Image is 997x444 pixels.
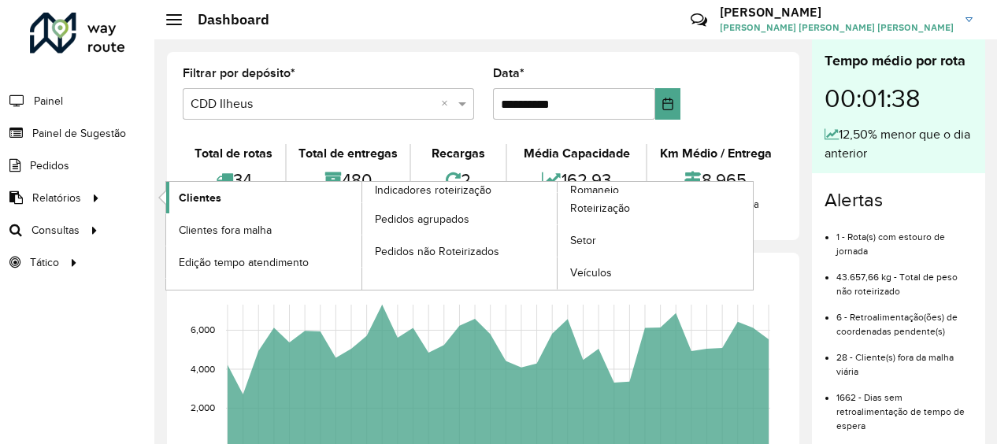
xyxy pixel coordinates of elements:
[651,163,780,197] div: 8,965
[511,144,643,163] div: Média Capacidade
[441,94,454,113] span: Clear all
[836,218,973,258] li: 1 - Rota(s) com estouro de jornada
[655,88,680,120] button: Choose Date
[191,325,215,335] text: 6,000
[415,144,502,163] div: Recargas
[179,190,221,206] span: Clientes
[682,3,716,37] a: Contato Rápido
[32,125,126,142] span: Painel de Sugestão
[375,182,491,198] span: Indicadores roteirização
[191,364,215,374] text: 4,000
[182,11,269,28] h2: Dashboard
[32,190,81,206] span: Relatórios
[825,189,973,212] h4: Alertas
[375,243,499,260] span: Pedidos não Roteirizados
[825,125,973,163] div: 12,50% menor que o dia anterior
[34,93,63,109] span: Painel
[362,235,558,267] a: Pedidos não Roteirizados
[570,200,630,216] span: Roteirização
[836,298,973,339] li: 6 - Retroalimentação(ões) de coordenadas pendente(s)
[362,203,558,235] a: Pedidos agrupados
[291,144,406,163] div: Total de entregas
[825,50,973,72] div: Tempo médio por rota
[179,222,272,239] span: Clientes fora malha
[558,193,753,224] a: Roteirização
[183,64,295,83] label: Filtrar por depósito
[30,157,69,174] span: Pedidos
[570,182,619,198] span: Romaneio
[511,163,643,197] div: 162,93
[836,339,973,379] li: 28 - Cliente(s) fora da malha viária
[570,232,596,249] span: Setor
[166,182,558,290] a: Indicadores roteirização
[30,254,59,271] span: Tático
[558,257,753,289] a: Veículos
[836,379,973,433] li: 1662 - Dias sem retroalimentação de tempo de espera
[362,182,754,290] a: Romaneio
[166,214,361,246] a: Clientes fora malha
[32,222,80,239] span: Consultas
[415,163,502,197] div: 2
[166,182,361,213] a: Clientes
[558,225,753,257] a: Setor
[493,64,524,83] label: Data
[166,246,361,278] a: Edição tempo atendimento
[179,254,309,271] span: Edição tempo atendimento
[836,258,973,298] li: 43.657,66 kg - Total de peso não roteirizado
[825,72,973,125] div: 00:01:38
[720,20,954,35] span: [PERSON_NAME] [PERSON_NAME] [PERSON_NAME]
[187,163,281,197] div: 34
[651,144,780,163] div: Km Médio / Entrega
[291,163,406,197] div: 480
[720,5,954,20] h3: [PERSON_NAME]
[187,144,281,163] div: Total de rotas
[191,403,215,413] text: 2,000
[375,211,469,228] span: Pedidos agrupados
[570,265,612,281] span: Veículos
